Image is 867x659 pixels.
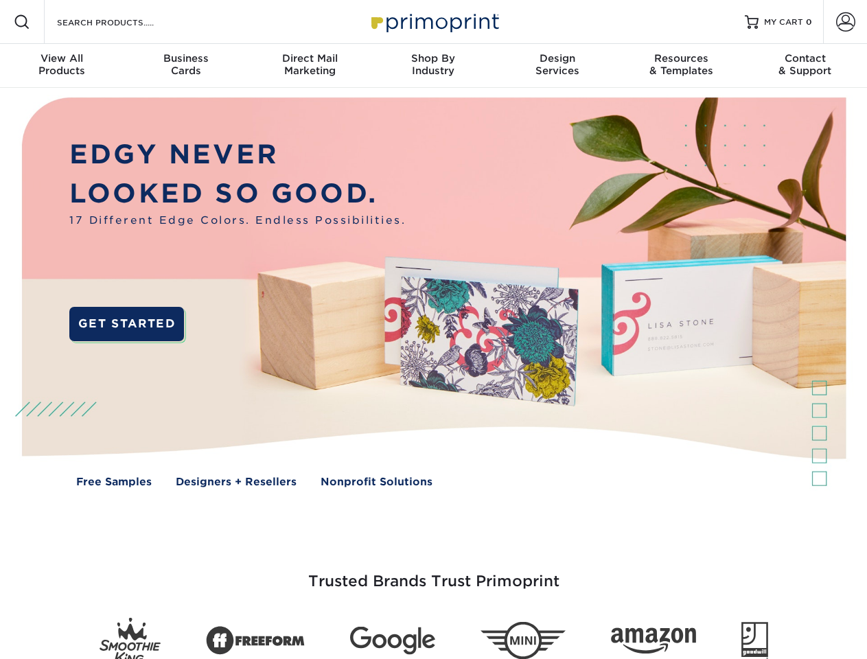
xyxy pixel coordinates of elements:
a: Contact& Support [743,44,867,88]
span: Shop By [371,52,495,65]
div: Marketing [248,52,371,77]
a: DesignServices [496,44,619,88]
div: & Support [743,52,867,77]
span: Resources [619,52,743,65]
a: Free Samples [76,474,152,490]
span: 0 [806,17,812,27]
a: Designers + Resellers [176,474,297,490]
img: Google [350,627,435,655]
div: Services [496,52,619,77]
span: Contact [743,52,867,65]
div: Industry [371,52,495,77]
p: EDGY NEVER [69,135,406,174]
a: BusinessCards [124,44,247,88]
div: & Templates [619,52,743,77]
a: Direct MailMarketing [248,44,371,88]
a: Nonprofit Solutions [321,474,432,490]
span: Direct Mail [248,52,371,65]
img: Goodwill [741,622,768,659]
div: Cards [124,52,247,77]
input: SEARCH PRODUCTS..... [56,14,189,30]
a: Resources& Templates [619,44,743,88]
img: Primoprint [365,7,502,36]
span: Design [496,52,619,65]
h3: Trusted Brands Trust Primoprint [32,540,835,607]
img: Amazon [611,628,696,654]
span: 17 Different Edge Colors. Endless Possibilities. [69,213,406,229]
span: Business [124,52,247,65]
a: Shop ByIndustry [371,44,495,88]
a: GET STARTED [69,307,184,341]
p: LOOKED SO GOOD. [69,174,406,213]
span: MY CART [764,16,803,28]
